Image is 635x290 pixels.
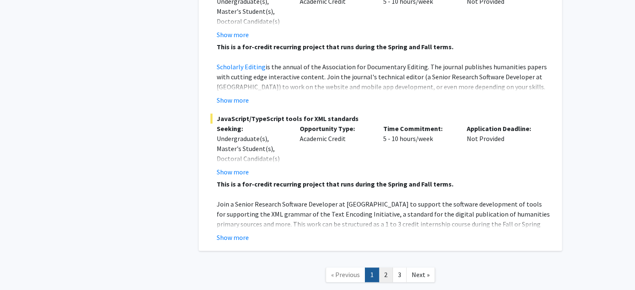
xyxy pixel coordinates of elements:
[331,270,360,279] span: « Previous
[293,124,377,177] div: Academic Credit
[217,134,288,184] div: Undergraduate(s), Master's Student(s), Doctoral Candidate(s) (PhD, MD, DMD, PharmD, etc.)
[217,63,266,71] a: Scholarly Editing
[600,252,629,284] iframe: Chat
[217,62,550,122] p: is the annual of the Association for Documentary Editing. The journal publishes humanities papers...
[379,267,393,282] a: 2
[377,124,460,177] div: 5 - 10 hours/week
[217,199,550,239] p: Join a Senior Research Software Developer at [GEOGRAPHIC_DATA] to support the software developmen...
[217,232,249,242] button: Show more
[392,267,407,282] a: 3
[217,43,453,51] strong: This is a for-credit recurring project that runs during the Spring and Fall terms.
[210,113,550,124] span: JavaScript/TypeScript tools for XML standards
[300,124,371,134] p: Opportunity Type:
[460,124,544,177] div: Not Provided
[412,270,430,279] span: Next »
[406,267,435,282] a: Next
[217,95,249,105] button: Show more
[217,180,453,188] strong: This is a for-credit recurring project that runs during the Spring and Fall terms.
[383,124,454,134] p: Time Commitment:
[217,30,249,40] button: Show more
[217,167,249,177] button: Show more
[326,267,365,282] a: Previous Page
[365,267,379,282] a: 1
[467,124,538,134] p: Application Deadline:
[217,124,288,134] p: Seeking:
